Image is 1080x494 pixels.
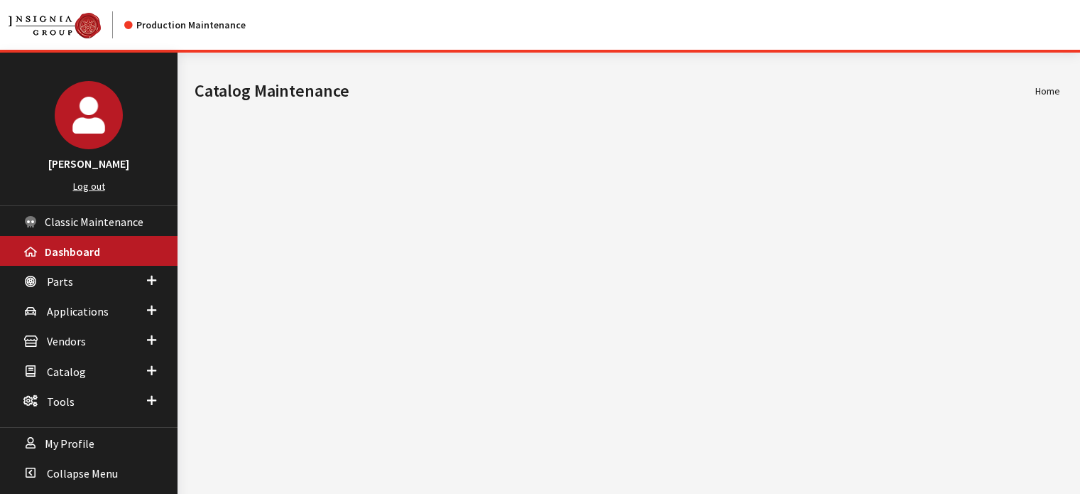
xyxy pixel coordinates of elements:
[14,155,163,172] h3: [PERSON_NAME]
[47,466,118,480] span: Collapse Menu
[47,394,75,409] span: Tools
[73,180,105,193] a: Log out
[9,11,124,38] a: Insignia Group logo
[47,304,109,318] span: Applications
[45,215,143,229] span: Classic Maintenance
[45,245,100,259] span: Dashboard
[47,335,86,349] span: Vendors
[124,18,246,33] div: Production Maintenance
[47,274,73,289] span: Parts
[9,13,101,38] img: Catalog Maintenance
[45,436,94,451] span: My Profile
[47,365,86,379] span: Catalog
[195,78,1035,104] h1: Catalog Maintenance
[1035,84,1060,99] li: Home
[55,81,123,149] img: Kirsten Dart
